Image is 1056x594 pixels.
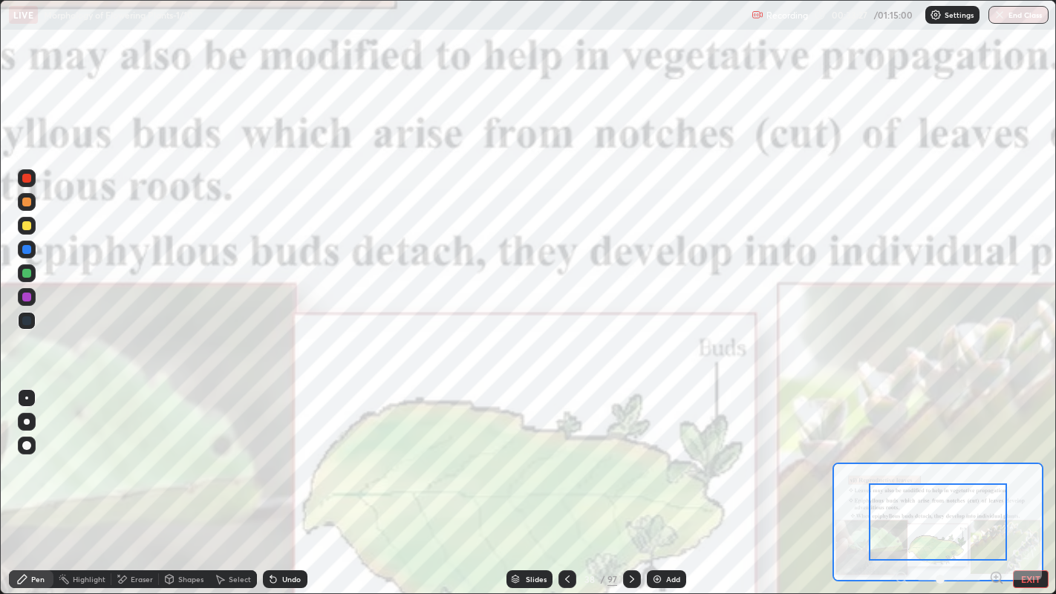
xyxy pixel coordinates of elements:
[945,11,974,19] p: Settings
[930,9,942,21] img: class-settings-icons
[1013,570,1049,588] button: EXIT
[178,575,203,583] div: Shapes
[766,10,808,21] p: Recording
[229,575,251,583] div: Select
[607,572,617,586] div: 97
[131,575,153,583] div: Eraser
[666,575,680,583] div: Add
[73,575,105,583] div: Highlight
[651,573,663,585] img: add-slide-button
[13,9,33,21] p: LIVE
[282,575,301,583] div: Undo
[44,9,193,21] p: Morphology of Flowering Plants-1/10
[994,9,1006,21] img: end-class-cross
[582,575,597,584] div: 38
[31,575,45,583] div: Pen
[752,9,763,21] img: recording.375f2c34.svg
[988,6,1049,24] button: End Class
[526,575,547,583] div: Slides
[600,575,604,584] div: /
